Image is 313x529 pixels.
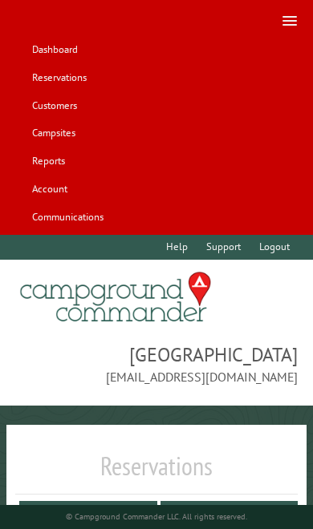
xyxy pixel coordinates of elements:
[15,341,297,386] span: [GEOGRAPHIC_DATA] [EMAIL_ADDRESS][DOMAIN_NAME]
[15,450,297,495] h1: Reservations
[15,266,216,329] img: Campground Commander
[24,176,75,201] a: Account
[24,93,84,118] a: Customers
[24,38,85,63] a: Dashboard
[24,149,72,174] a: Reports
[24,121,83,146] a: Campsites
[198,235,248,260] a: Support
[158,235,195,260] a: Help
[66,511,247,522] small: © Campground Commander LLC. All rights reserved.
[251,235,297,260] a: Logout
[24,66,94,91] a: Reservations
[24,204,111,229] a: Communications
